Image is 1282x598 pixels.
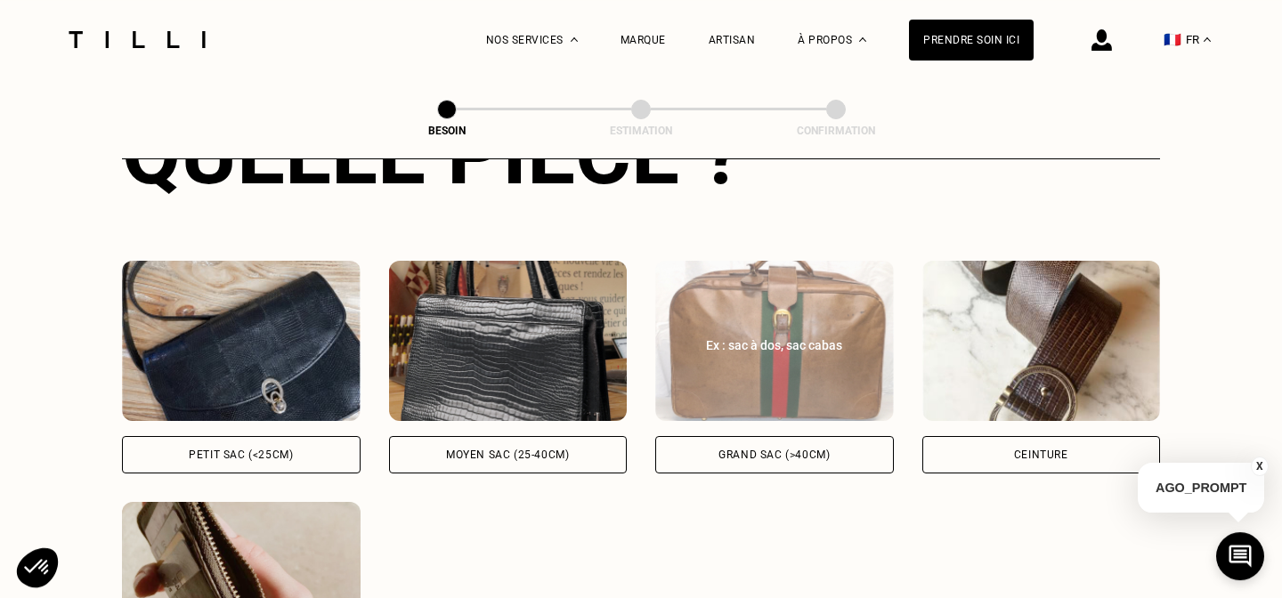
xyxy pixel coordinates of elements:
div: Confirmation [747,125,925,137]
img: Tilli retouche votre Grand sac (>40cm) [655,261,894,421]
a: Prendre soin ici [909,20,1034,61]
img: Tilli retouche votre Ceinture [922,261,1161,421]
img: Tilli retouche votre Petit sac (<25cm) [122,261,361,421]
div: Ceinture [1014,449,1068,460]
div: Grand sac (>40cm) [718,449,830,460]
a: Artisan [709,34,756,46]
button: X [1251,457,1269,476]
img: Logo du service de couturière Tilli [62,31,212,48]
div: Estimation [552,125,730,137]
div: Petit sac (<25cm) [189,449,293,460]
a: Marque [621,34,666,46]
p: AGO_PROMPT [1138,463,1264,513]
img: icône connexion [1091,29,1112,51]
div: Ex : sac à dos, sac cabas [675,336,874,354]
img: menu déroulant [1204,37,1211,42]
span: 🇫🇷 [1164,31,1181,48]
img: Menu déroulant [571,37,578,42]
img: Tilli retouche votre Moyen sac (25-40cm) [389,261,628,421]
div: Besoin [358,125,536,137]
div: Moyen sac (25-40cm) [446,449,569,460]
img: Menu déroulant à propos [859,37,866,42]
